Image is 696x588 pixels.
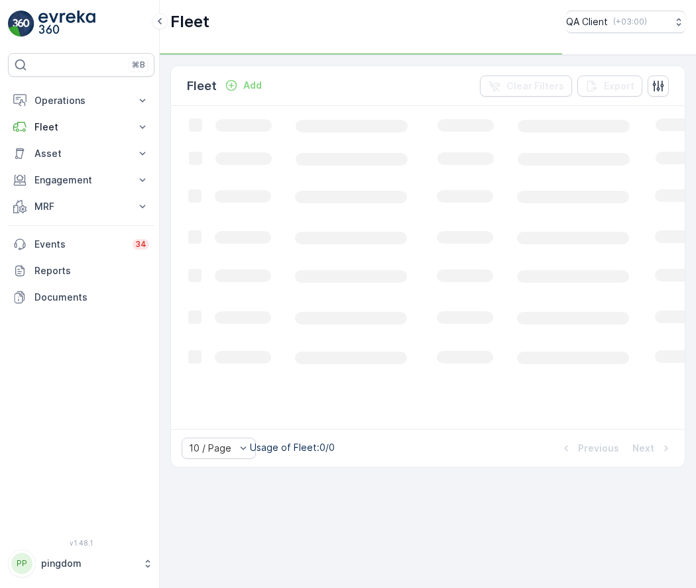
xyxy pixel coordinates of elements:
[506,79,564,93] p: Clear Filters
[41,557,136,570] p: pingdom
[566,11,685,33] button: QA Client(+03:00)
[604,79,634,93] p: Export
[8,167,154,193] button: Engagement
[8,114,154,140] button: Fleet
[34,173,128,187] p: Engagement
[8,11,34,37] img: logo
[250,441,335,454] p: Usage of Fleet : 0/0
[632,442,654,455] p: Next
[631,440,674,456] button: Next
[8,140,154,167] button: Asset
[558,440,620,456] button: Previous
[34,291,149,304] p: Documents
[8,87,154,114] button: Operations
[8,284,154,311] a: Documents
[34,121,128,134] p: Fleet
[132,60,145,70] p: ⌘B
[34,238,125,251] p: Events
[8,231,154,258] a: Events34
[8,539,154,547] span: v 1.48.1
[34,200,128,213] p: MRF
[613,17,647,27] p: ( +03:00 )
[577,75,642,97] button: Export
[11,553,32,574] div: PP
[8,550,154,577] button: PPpingdom
[34,264,149,277] p: Reports
[566,15,608,28] p: QA Client
[243,79,262,92] p: Add
[34,147,128,160] p: Asset
[8,258,154,284] a: Reports
[135,239,146,250] p: 34
[170,11,209,32] p: Fleet
[8,193,154,220] button: MRF
[219,77,267,93] button: Add
[187,77,217,95] p: Fleet
[34,94,128,107] p: Operations
[38,11,95,37] img: logo_light-DOdMpM7g.png
[578,442,619,455] p: Previous
[480,75,572,97] button: Clear Filters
